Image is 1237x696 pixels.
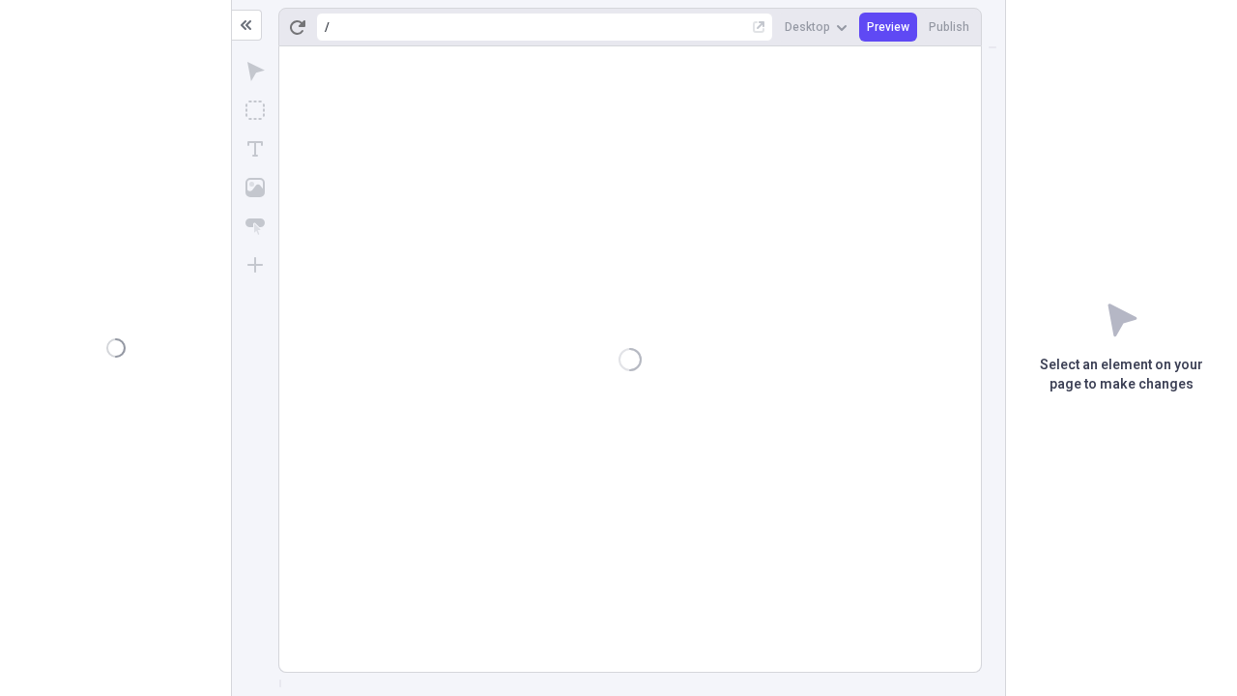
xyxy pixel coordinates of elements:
button: Text [238,131,273,166]
button: Box [238,93,273,128]
button: Button [238,209,273,244]
button: Publish [921,13,977,42]
button: Preview [859,13,917,42]
span: Preview [867,19,909,35]
button: Image [238,170,273,205]
button: Desktop [777,13,855,42]
span: Desktop [785,19,830,35]
p: Select an element on your page to make changes [1006,356,1237,394]
div: / [325,19,330,35]
span: Publish [929,19,969,35]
